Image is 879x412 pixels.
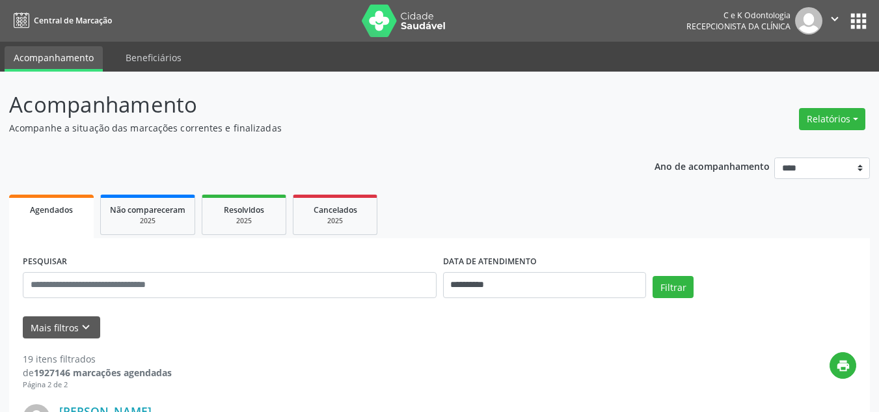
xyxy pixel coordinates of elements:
[686,21,791,32] span: Recepcionista da clínica
[23,352,172,366] div: 19 itens filtrados
[30,204,73,215] span: Agendados
[9,10,112,31] a: Central de Marcação
[799,108,865,130] button: Relatórios
[822,7,847,34] button: 
[23,252,67,272] label: PESQUISAR
[655,158,770,174] p: Ano de acompanhamento
[443,252,537,272] label: DATA DE ATENDIMENTO
[686,10,791,21] div: C e K Odontologia
[110,216,185,226] div: 2025
[847,10,870,33] button: apps
[828,12,842,26] i: 
[116,46,191,69] a: Beneficiários
[110,204,185,215] span: Não compareceram
[9,89,612,121] p: Acompanhamento
[34,366,172,379] strong: 1927146 marcações agendadas
[830,352,856,379] button: print
[653,276,694,298] button: Filtrar
[836,359,850,373] i: print
[314,204,357,215] span: Cancelados
[303,216,368,226] div: 2025
[23,366,172,379] div: de
[795,7,822,34] img: img
[211,216,277,226] div: 2025
[224,204,264,215] span: Resolvidos
[34,15,112,26] span: Central de Marcação
[79,320,93,335] i: keyboard_arrow_down
[23,379,172,391] div: Página 2 de 2
[5,46,103,72] a: Acompanhamento
[23,316,100,339] button: Mais filtroskeyboard_arrow_down
[9,121,612,135] p: Acompanhe a situação das marcações correntes e finalizadas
